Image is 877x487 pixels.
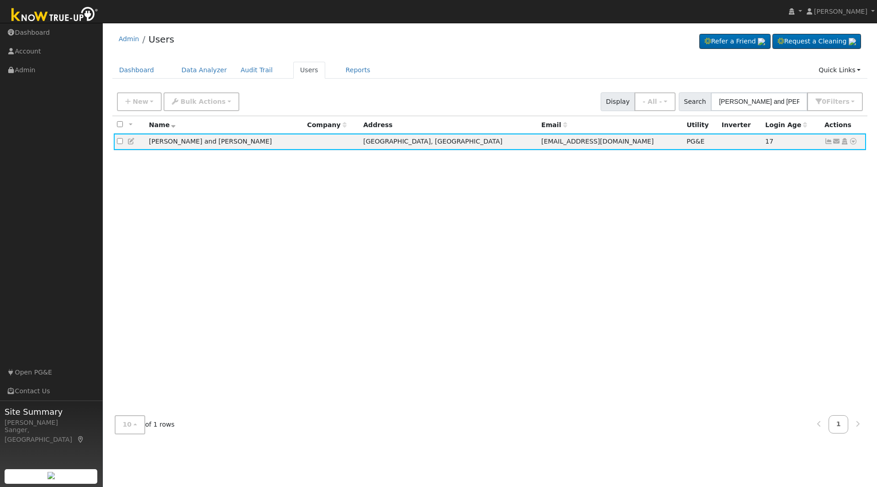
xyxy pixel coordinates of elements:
[711,92,808,111] input: Search
[293,62,325,79] a: Users
[307,121,346,128] span: Company name
[840,138,849,145] a: Login As
[829,415,849,433] a: 1
[363,120,535,130] div: Address
[807,92,863,111] button: 0Filters
[772,34,861,49] a: Request a Cleaning
[812,62,867,79] a: Quick Links
[149,121,176,128] span: Name
[5,425,98,444] div: Sanger, [GEOGRAPHIC_DATA]
[679,92,711,111] span: Search
[849,137,857,146] a: Other actions
[814,8,867,15] span: [PERSON_NAME]
[234,62,280,79] a: Audit Trail
[849,38,856,45] img: retrieve
[7,5,103,26] img: Know True-Up
[687,138,704,145] span: PG&E
[722,120,759,130] div: Inverter
[5,418,98,428] div: [PERSON_NAME]
[845,98,849,105] span: s
[826,98,850,105] span: Filter
[148,34,174,45] a: Users
[541,121,567,128] span: Email
[48,472,55,479] img: retrieve
[132,98,148,105] span: New
[687,120,715,130] div: Utility
[824,120,863,130] div: Actions
[115,415,145,434] button: 10
[360,134,538,150] td: [GEOGRAPHIC_DATA], [GEOGRAPHIC_DATA]
[77,436,85,443] a: Map
[541,138,654,145] span: [EMAIL_ADDRESS][DOMAIN_NAME]
[339,62,377,79] a: Reports
[115,415,175,434] span: of 1 rows
[112,62,161,79] a: Dashboard
[758,38,765,45] img: retrieve
[119,35,139,43] a: Admin
[833,137,841,146] a: jennan17@gmail.com
[765,121,807,128] span: Days since last login
[180,98,226,105] span: Bulk Actions
[5,406,98,418] span: Site Summary
[699,34,771,49] a: Refer a Friend
[127,138,136,145] a: Edit User
[765,138,773,145] span: 09/11/2025 9:53:57 AM
[634,92,676,111] button: - All -
[117,92,162,111] button: New
[174,62,234,79] a: Data Analyzer
[123,421,132,428] span: 10
[824,138,833,145] a: Show Graph
[146,134,304,150] td: [PERSON_NAME] and [PERSON_NAME]
[601,92,635,111] span: Display
[164,92,239,111] button: Bulk Actions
